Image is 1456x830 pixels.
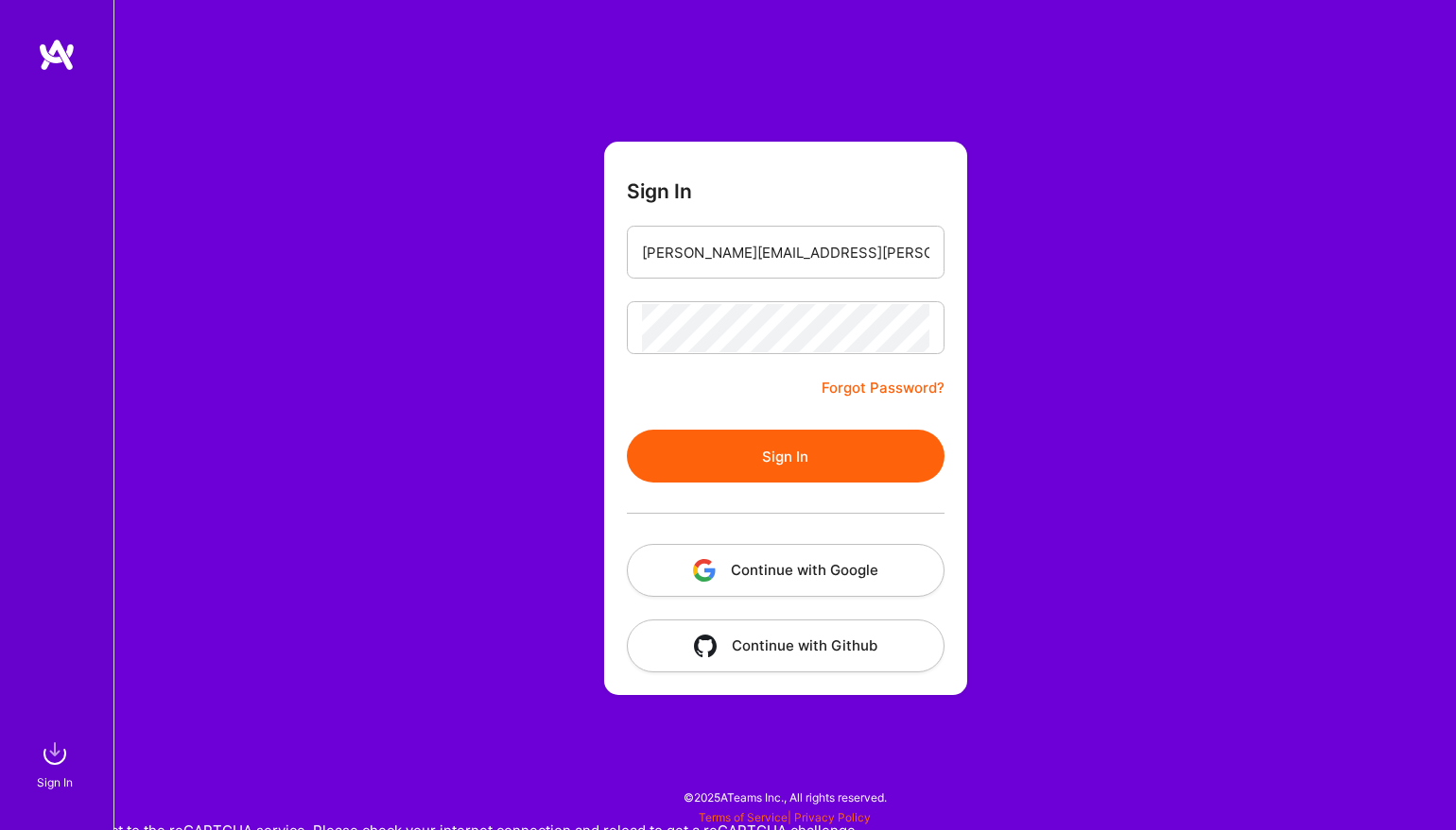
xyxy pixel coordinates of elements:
[36,735,74,772] img: sign in
[37,772,73,792] div: Sign In
[794,810,871,824] a: Privacy Policy
[699,810,788,824] a: Terms of Service
[38,38,76,72] img: logo
[627,179,692,203] h3: Sign In
[642,229,929,277] input: Email...
[693,559,716,582] img: icon
[627,619,945,672] button: Continue with Github
[822,377,945,399] a: Forgot Password?
[699,810,871,824] span: |
[627,430,945,483] button: Sign In
[627,544,945,597] button: Continue with Google
[694,635,717,657] img: icon
[113,773,1456,821] div: © 2025 ATeams Inc., All rights reserved.
[40,735,74,792] a: sign inSign In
